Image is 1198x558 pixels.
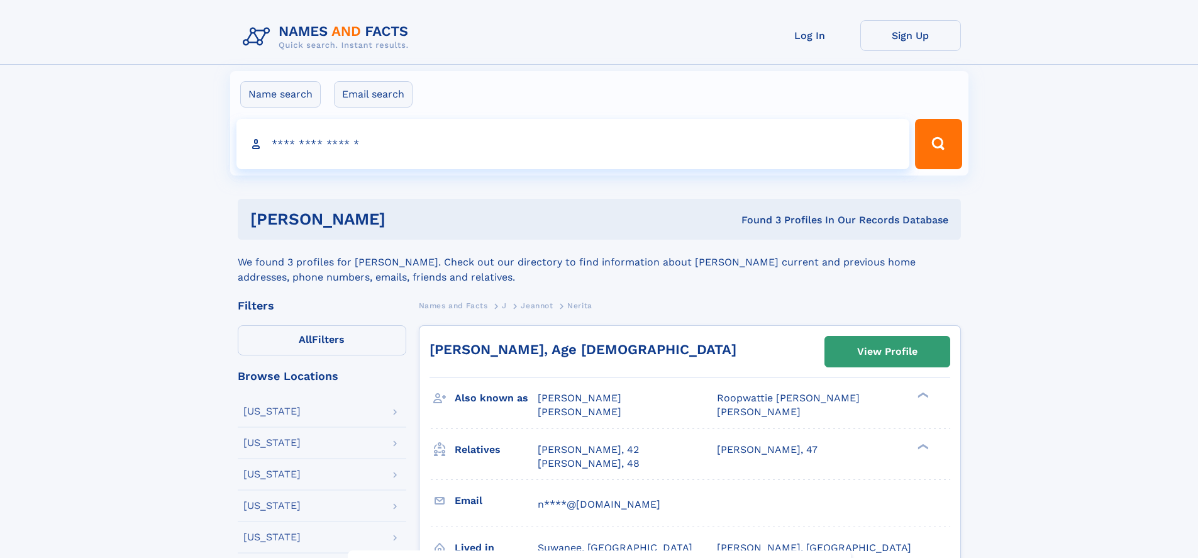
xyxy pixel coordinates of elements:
a: Jeannot [521,298,553,313]
span: [PERSON_NAME] [717,406,801,418]
span: J [502,301,507,310]
img: Logo Names and Facts [238,20,419,54]
a: Sign Up [860,20,961,51]
a: [PERSON_NAME], 47 [717,443,818,457]
div: [US_STATE] [243,469,301,479]
span: Jeannot [521,301,553,310]
a: [PERSON_NAME], 42 [538,443,639,457]
h3: Also known as [455,388,538,409]
h1: [PERSON_NAME] [250,211,563,227]
a: J [502,298,507,313]
span: Suwanee, [GEOGRAPHIC_DATA] [538,542,692,554]
a: [PERSON_NAME], Age [DEMOGRAPHIC_DATA] [430,342,736,357]
h3: Email [455,490,538,511]
div: Found 3 Profiles In Our Records Database [563,213,948,227]
label: Filters [238,325,406,355]
div: Filters [238,300,406,311]
a: View Profile [825,337,950,367]
a: Names and Facts [419,298,488,313]
a: Log In [760,20,860,51]
h3: Relatives [455,439,538,460]
div: ❯ [914,442,929,450]
label: Email search [334,81,413,108]
span: Nerita [567,301,592,310]
label: Name search [240,81,321,108]
button: Search Button [915,119,962,169]
div: [US_STATE] [243,438,301,448]
a: [PERSON_NAME], 48 [538,457,640,471]
span: [PERSON_NAME] [538,406,621,418]
div: [US_STATE] [243,406,301,416]
input: search input [236,119,910,169]
div: [US_STATE] [243,501,301,511]
span: All [299,333,312,345]
span: [PERSON_NAME] [538,392,621,404]
span: Roopwattie [PERSON_NAME] [717,392,860,404]
div: Browse Locations [238,371,406,382]
div: View Profile [857,337,918,366]
span: [PERSON_NAME], [GEOGRAPHIC_DATA] [717,542,911,554]
div: We found 3 profiles for [PERSON_NAME]. Check out our directory to find information about [PERSON_... [238,240,961,285]
div: ❯ [914,391,929,399]
div: [US_STATE] [243,532,301,542]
